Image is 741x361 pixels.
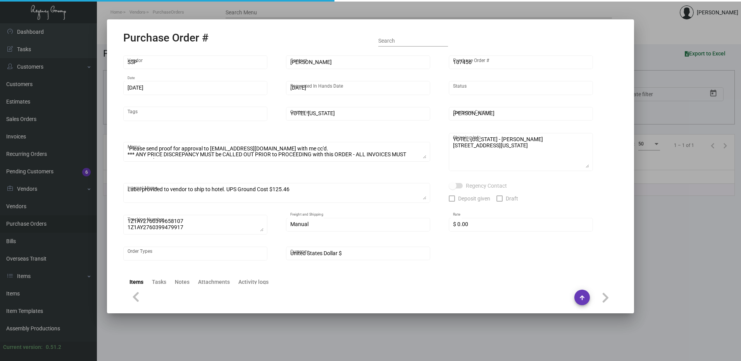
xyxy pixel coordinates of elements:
[152,278,166,286] div: Tasks
[129,278,143,286] div: Items
[458,194,490,203] span: Deposit given
[238,278,269,286] div: Activity logs
[198,278,230,286] div: Attachments
[466,181,507,190] span: Regency Contact
[175,278,190,286] div: Notes
[123,31,209,45] h2: Purchase Order #
[290,221,308,227] span: Manual
[3,343,43,351] div: Current version:
[46,343,61,351] div: 0.51.2
[506,194,518,203] span: Draft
